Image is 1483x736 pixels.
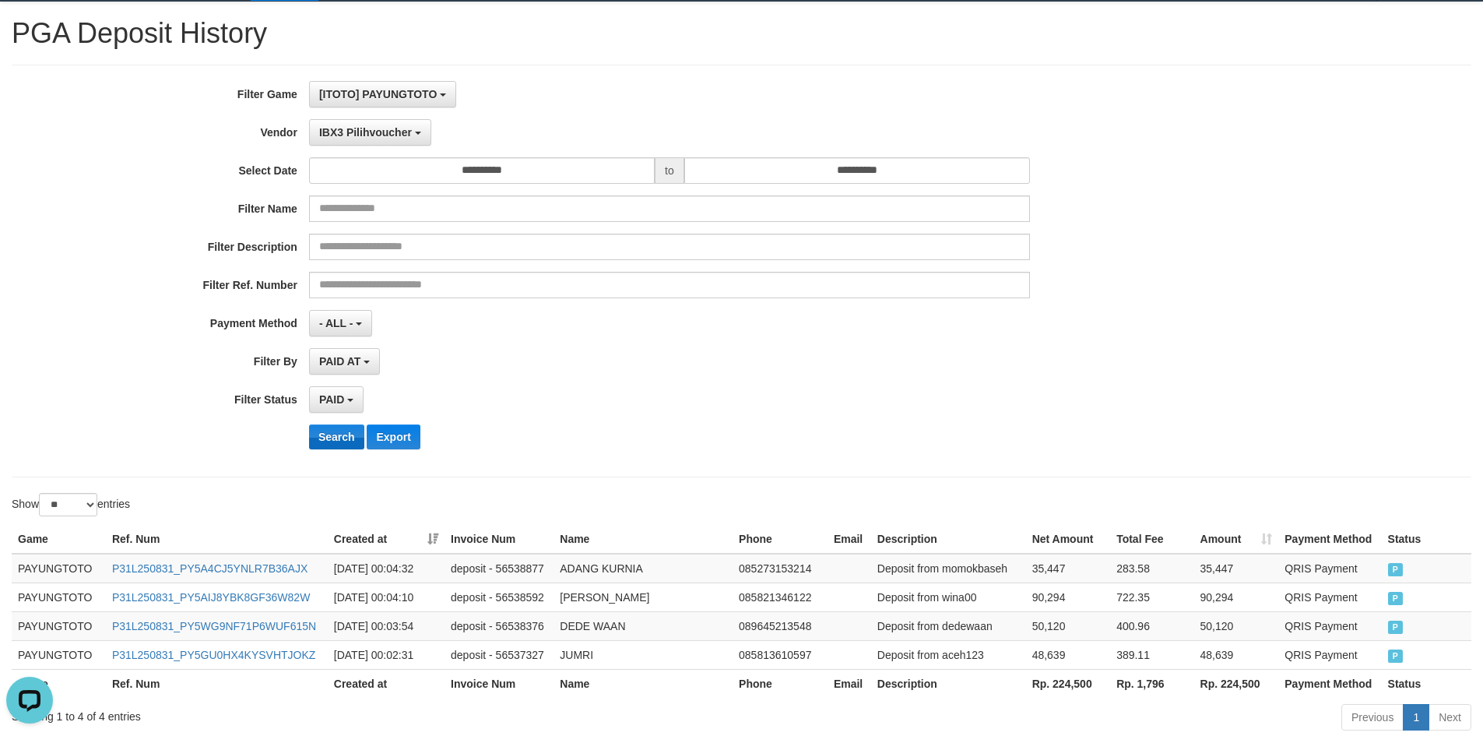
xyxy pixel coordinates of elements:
th: Status [1382,669,1471,698]
a: Next [1429,704,1471,731]
td: Deposit from momokbaseh [871,554,1026,583]
td: 90,294 [1194,583,1279,611]
span: PAID [1388,621,1404,634]
td: deposit - 56537327 [445,640,553,669]
th: Status [1382,525,1471,554]
th: Ref. Num [106,669,328,698]
th: Payment Method [1278,669,1381,698]
span: to [655,157,684,184]
td: 085273153214 [733,554,828,583]
td: deposit - 56538592 [445,583,553,611]
a: P31L250831_PY5GU0HX4KYSVHTJOKZ [112,649,315,661]
th: Net Amount [1026,525,1111,554]
td: QRIS Payment [1278,640,1381,669]
label: Show entries [12,493,130,516]
span: IBX3 Pilihvoucher [319,126,412,139]
a: P31L250831_PY5AIJ8YBK8GF36W82W [112,591,311,604]
span: PAID [1388,592,1404,605]
button: PAID [309,386,364,413]
td: 90,294 [1026,583,1111,611]
td: [DATE] 00:04:10 [328,583,445,611]
th: Email [828,669,871,698]
button: Export [367,424,420,449]
button: Search [309,424,364,449]
th: Phone [733,669,828,698]
select: Showentries [39,493,97,516]
th: Ref. Num [106,525,328,554]
td: PAYUNGTOTO [12,640,106,669]
td: 089645213548 [733,611,828,640]
th: Description [871,525,1026,554]
span: - ALL - [319,317,353,329]
th: Name [553,669,733,698]
td: QRIS Payment [1278,583,1381,611]
a: Previous [1341,704,1404,731]
a: P31L250831_PY5A4CJ5YNLR7B36AJX [112,562,307,575]
th: Rp. 224,500 [1026,669,1111,698]
th: Rp. 1,796 [1110,669,1193,698]
th: Invoice Num [445,669,553,698]
td: 35,447 [1194,554,1279,583]
td: Deposit from aceh123 [871,640,1026,669]
th: Phone [733,525,828,554]
td: 50,120 [1026,611,1111,640]
button: PAID AT [309,348,380,375]
th: Amount: activate to sort column ascending [1194,525,1279,554]
td: Deposit from dedewaan [871,611,1026,640]
button: [ITOTO] PAYUNGTOTO [309,81,456,107]
td: 085813610597 [733,640,828,669]
td: Deposit from wina00 [871,583,1026,611]
td: 722.35 [1110,583,1193,611]
td: QRIS Payment [1278,554,1381,583]
span: PAID [319,393,344,406]
th: Rp. 224,500 [1194,669,1279,698]
th: Created at [328,669,445,698]
button: - ALL - [309,310,372,336]
td: DEDE WAAN [553,611,733,640]
a: 1 [1403,704,1429,731]
td: PAYUNGTOTO [12,611,106,640]
td: 400.96 [1110,611,1193,640]
th: Name [553,525,733,554]
td: 085821346122 [733,583,828,611]
h1: PGA Deposit History [12,18,1471,49]
th: Email [828,525,871,554]
td: PAYUNGTOTO [12,583,106,611]
td: [DATE] 00:02:31 [328,640,445,669]
button: IBX3 Pilihvoucher [309,119,431,146]
span: PAID AT [319,355,360,368]
td: PAYUNGTOTO [12,554,106,583]
td: 50,120 [1194,611,1279,640]
td: 35,447 [1026,554,1111,583]
td: QRIS Payment [1278,611,1381,640]
td: 389.11 [1110,640,1193,669]
td: [PERSON_NAME] [553,583,733,611]
button: Open LiveChat chat widget [6,6,53,53]
th: Invoice Num [445,525,553,554]
th: Description [871,669,1026,698]
th: Created at: activate to sort column ascending [328,525,445,554]
a: P31L250831_PY5WG9NF71P6WUF615N [112,620,316,632]
td: JUMRI [553,640,733,669]
td: deposit - 56538877 [445,554,553,583]
td: 48,639 [1026,640,1111,669]
td: [DATE] 00:04:32 [328,554,445,583]
td: [DATE] 00:03:54 [328,611,445,640]
td: 48,639 [1194,640,1279,669]
div: Showing 1 to 4 of 4 entries [12,703,606,724]
th: Payment Method [1278,525,1381,554]
span: PAID [1388,650,1404,663]
th: Total Fee [1110,525,1193,554]
td: 283.58 [1110,554,1193,583]
td: ADANG KURNIA [553,554,733,583]
th: Game [12,525,106,554]
span: [ITOTO] PAYUNGTOTO [319,88,437,100]
th: Game [12,669,106,698]
td: deposit - 56538376 [445,611,553,640]
span: PAID [1388,563,1404,576]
